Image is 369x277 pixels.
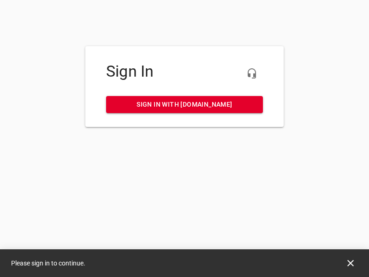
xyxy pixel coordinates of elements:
[241,62,263,84] button: Live Chat
[339,252,362,274] button: Close
[11,259,85,267] span: Please sign in to continue.
[106,96,263,113] a: Sign in with [DOMAIN_NAME]
[113,99,256,110] span: Sign in with [DOMAIN_NAME]
[106,62,263,81] h4: Sign In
